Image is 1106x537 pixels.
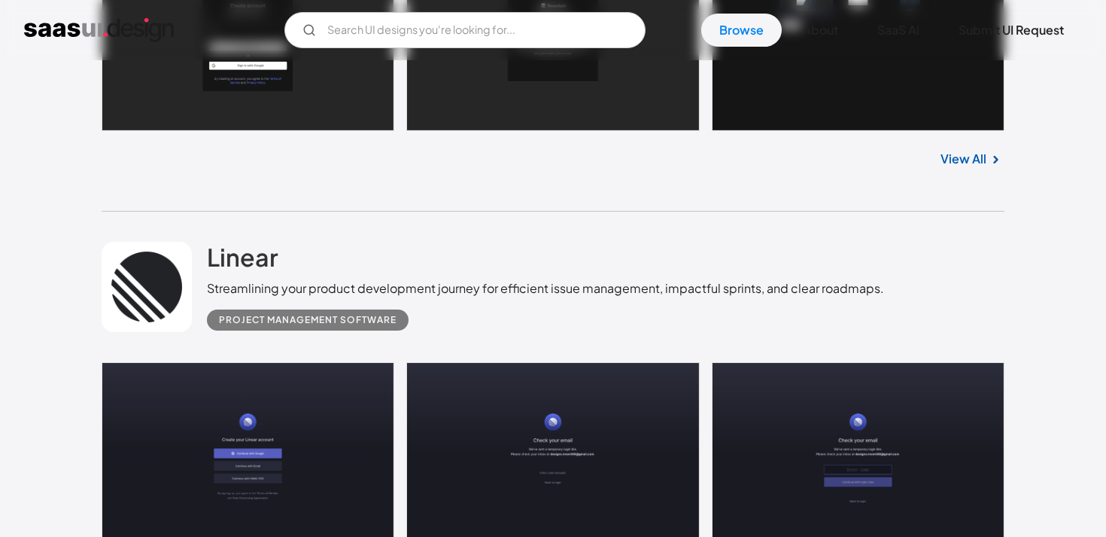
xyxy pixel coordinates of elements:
a: Browse [701,14,782,47]
a: Submit UI Request [940,14,1082,47]
a: About [785,14,856,47]
a: SaaS Ai [859,14,937,47]
a: View All [940,150,986,168]
a: home [24,18,174,42]
input: Search UI designs you're looking for... [284,12,646,48]
div: Project Management Software [219,311,397,329]
h2: Linear [207,242,278,272]
form: Email Form [284,12,646,48]
a: Linear [207,242,278,279]
div: Streamlining your product development journey for efficient issue management, impactful sprints, ... [207,279,884,297]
